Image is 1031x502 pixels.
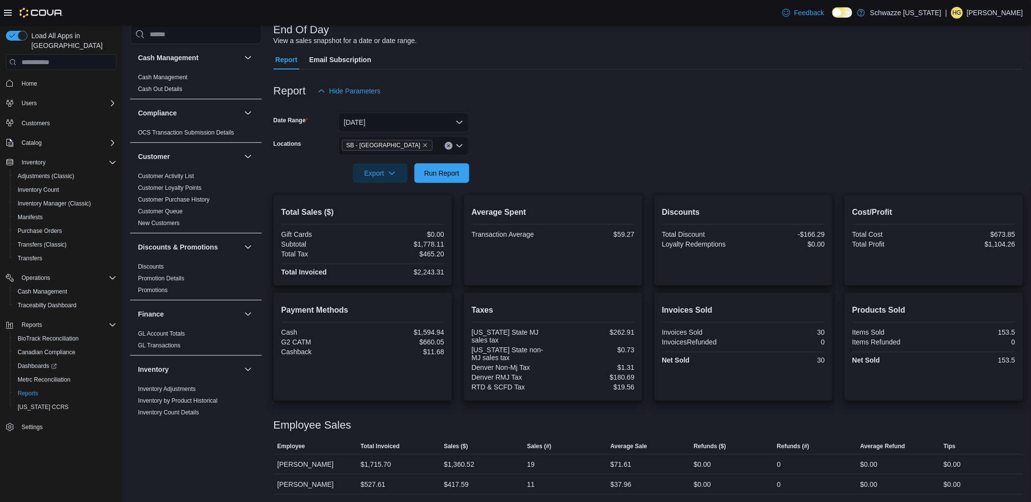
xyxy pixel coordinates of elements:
div: Total Tax [281,250,361,258]
div: Items Sold [852,328,932,336]
div: Customer [130,170,262,233]
button: Adjustments (Classic) [10,169,120,183]
div: Finance [130,328,262,355]
button: [DATE] [338,113,469,132]
a: Customer Queue [138,208,183,215]
span: Employee [277,442,305,450]
div: $1.31 [555,364,635,371]
a: [US_STATE] CCRS [14,401,72,413]
span: Adjustments (Classic) [14,170,116,182]
span: SB - North Denver [342,140,433,151]
span: Canadian Compliance [18,348,75,356]
span: Reports [18,319,116,331]
button: Users [2,96,120,110]
a: Customer Purchase History [138,196,210,203]
span: Cash Management [138,73,187,81]
div: Gift Cards [281,230,361,238]
button: Cash Management [10,285,120,298]
div: $1,594.94 [365,328,444,336]
div: 19 [527,458,535,470]
span: Load All Apps in [GEOGRAPHIC_DATA] [27,31,116,50]
div: View a sales snapshot for a date or date range. [274,36,417,46]
div: 0 [777,479,781,490]
h2: Invoices Sold [662,304,825,316]
div: Total Cost [852,230,932,238]
span: Inventory On Hand by Package [138,420,220,428]
div: $673.85 [936,230,1015,238]
button: Transfers (Classic) [10,238,120,251]
a: Manifests [14,211,46,223]
span: Feedback [794,8,824,18]
span: Customers [18,117,116,129]
div: 0 [745,338,825,346]
a: Cash Management [14,286,71,297]
a: OCS Transaction Submission Details [138,129,234,136]
div: Loyalty Redemptions [662,240,742,248]
a: Metrc Reconciliation [14,374,74,386]
div: $0.00 [944,479,961,490]
div: Total Profit [852,240,932,248]
span: Customers [22,119,50,127]
div: $37.96 [611,479,632,490]
h2: Payment Methods [281,304,444,316]
div: $0.00 [694,479,711,490]
p: [PERSON_NAME] [967,7,1023,19]
span: Inventory [18,157,116,168]
input: Dark Mode [832,7,853,18]
a: Dashboards [10,359,120,373]
span: Tips [944,442,956,450]
div: InvoicesRefunded [662,338,742,346]
a: Transfers [14,252,46,264]
button: [US_STATE] CCRS [10,400,120,414]
div: Cash [281,328,361,336]
span: Promotion Details [138,274,184,282]
span: Catalog [22,139,42,147]
strong: Net Sold [852,356,880,364]
a: GL Account Totals [138,330,185,337]
a: Discounts [138,263,164,270]
button: Inventory [242,364,254,375]
span: Total Invoiced [361,442,400,450]
span: Customer Queue [138,207,183,215]
span: Cash Management [14,286,116,297]
h2: Total Sales ($) [281,206,444,218]
strong: Total Invoiced [281,268,327,276]
button: Export [353,163,408,183]
span: Sales ($) [444,442,468,450]
h3: Compliance [138,108,177,118]
div: $1,104.26 [936,240,1015,248]
span: Transfers (Classic) [14,239,116,251]
div: 30 [745,328,825,336]
p: | [945,7,947,19]
a: Transfers (Classic) [14,239,70,251]
span: Customer Loyalty Points [138,184,202,192]
div: 30 [745,356,825,364]
span: Home [22,80,37,88]
button: BioTrack Reconciliation [10,332,120,345]
span: Traceabilty Dashboard [14,299,116,311]
button: Manifests [10,210,120,224]
span: [US_STATE] CCRS [18,403,69,411]
span: Run Report [424,168,459,178]
a: Customer Loyalty Points [138,184,202,191]
button: Hide Parameters [314,81,385,101]
span: Dashboards [18,362,57,370]
span: Transfers [18,254,42,262]
span: Transfers [14,252,116,264]
div: $0.00 [745,240,825,248]
a: Promotions [138,287,168,294]
span: Transfers (Classic) [18,241,67,249]
a: Cash Management [138,74,187,81]
button: Inventory [138,365,240,374]
div: $1,360.52 [444,458,474,470]
span: Purchase Orders [18,227,62,235]
button: Users [18,97,41,109]
label: Locations [274,140,301,148]
span: GL Transactions [138,342,181,349]
button: Purchase Orders [10,224,120,238]
button: Customer [242,151,254,162]
h2: Average Spent [472,206,635,218]
span: Manifests [14,211,116,223]
span: Inventory by Product Historical [138,397,218,405]
button: Home [2,76,120,90]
